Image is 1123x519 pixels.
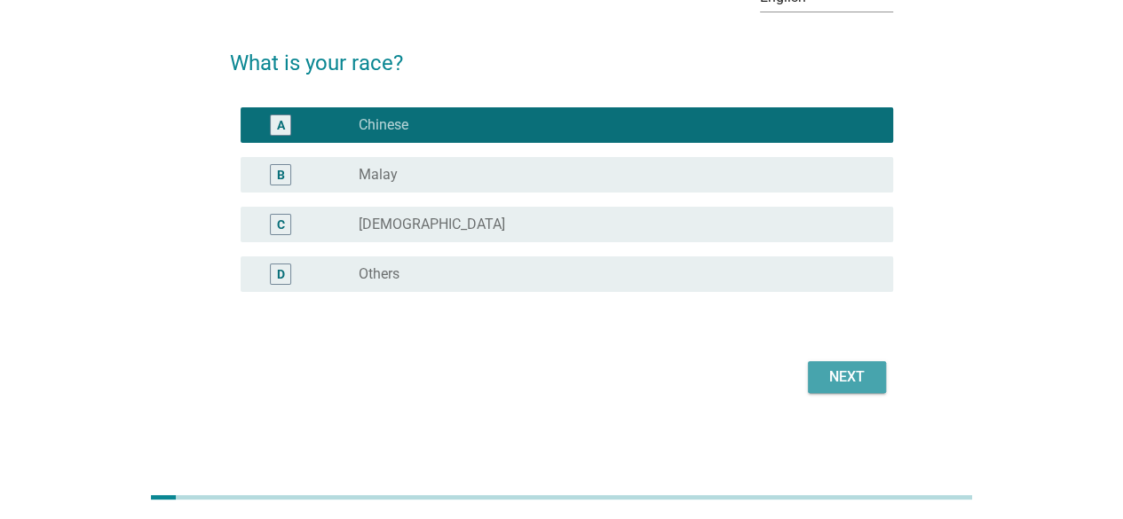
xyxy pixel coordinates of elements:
[822,366,872,388] div: Next
[359,166,398,184] label: Malay
[359,216,505,233] label: [DEMOGRAPHIC_DATA]
[277,264,285,283] div: D
[230,29,893,79] h2: What is your race?
[359,265,399,283] label: Others
[277,115,285,134] div: A
[808,361,886,393] button: Next
[277,165,285,184] div: B
[277,215,285,233] div: C
[359,116,408,134] label: Chinese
